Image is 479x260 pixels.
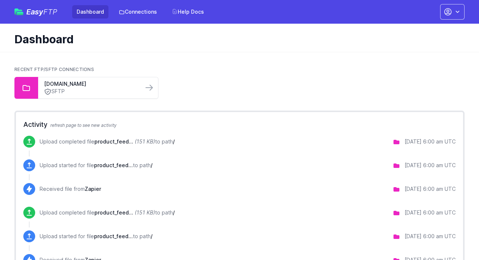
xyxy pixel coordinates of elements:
[43,7,57,16] span: FTP
[72,5,108,18] a: Dashboard
[40,138,175,145] p: Upload completed file to path
[151,162,153,168] span: /
[40,162,153,169] p: Upload started for file to path
[405,233,456,240] div: [DATE] 6:00 am UTC
[14,67,465,72] h2: Recent FTP/SFTP Connections
[405,209,456,216] div: [DATE] 6:00 am UTC
[173,209,175,216] span: /
[94,162,133,168] span: product_feed.json
[85,186,101,192] span: Zapier
[94,209,133,216] span: product_feed.json
[50,122,117,128] span: refresh page to see new activity
[94,233,133,239] span: product_feed.json
[40,209,175,216] p: Upload completed file to path
[405,162,456,169] div: [DATE] 6:00 am UTC
[135,138,155,145] i: (151 KB)
[40,233,153,240] p: Upload started for file to path
[14,33,459,46] h1: Dashboard
[44,88,137,95] a: SFTP
[167,5,208,18] a: Help Docs
[14,9,23,15] img: easyftp_logo.png
[405,138,456,145] div: [DATE] 6:00 am UTC
[94,138,133,145] span: product_feed.json
[23,119,456,130] h2: Activity
[173,138,175,145] span: /
[135,209,155,216] i: (151 KB)
[26,8,57,16] span: Easy
[14,8,57,16] a: EasyFTP
[44,80,137,88] a: [DOMAIN_NAME]
[114,5,161,18] a: Connections
[40,185,101,193] p: Received file from
[151,233,153,239] span: /
[405,185,456,193] div: [DATE] 6:00 am UTC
